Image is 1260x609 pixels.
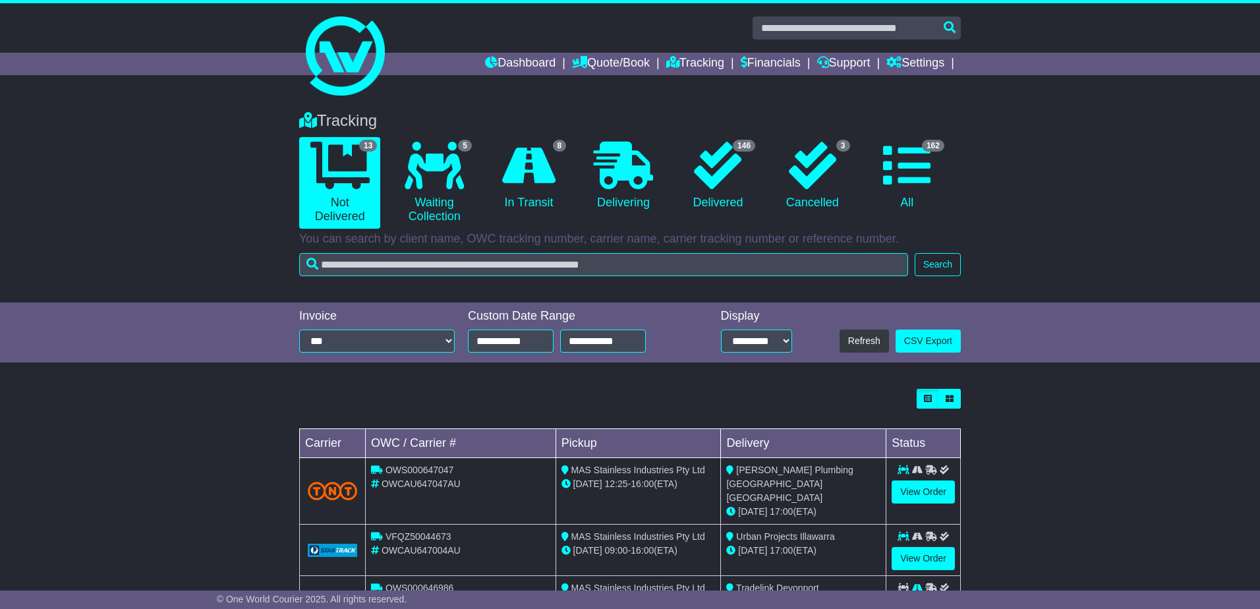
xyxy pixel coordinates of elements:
[605,545,628,556] span: 09:00
[573,545,602,556] span: [DATE]
[836,140,850,152] span: 3
[892,480,955,504] a: View Order
[382,478,461,489] span: OWCAU647047AU
[293,111,967,130] div: Tracking
[631,478,654,489] span: 16:00
[721,429,886,458] td: Delivery
[571,531,705,542] span: MAS Stainless Industries Pty Ltd
[299,309,455,324] div: Invoice
[896,330,961,353] a: CSV Export
[726,505,880,519] div: (ETA)
[666,53,724,75] a: Tracking
[770,545,793,556] span: 17:00
[458,140,472,152] span: 5
[770,506,793,517] span: 17:00
[892,547,955,570] a: View Order
[308,544,357,557] img: GetCarrierServiceLogo
[299,232,961,246] p: You can search by client name, OWC tracking number, carrier name, carrier tracking number or refe...
[736,583,819,593] span: Tradelink Devonport
[772,137,853,215] a: 3 Cancelled
[738,506,767,517] span: [DATE]
[631,545,654,556] span: 16:00
[741,53,801,75] a: Financials
[386,531,451,542] span: VFQZ50044673
[886,53,944,75] a: Settings
[468,309,679,324] div: Custom Date Range
[867,137,948,215] a: 162 All
[573,478,602,489] span: [DATE]
[382,545,461,556] span: OWCAU647004AU
[300,429,366,458] td: Carrier
[299,137,380,229] a: 13 Not Delivered
[308,482,357,500] img: TNT_Domestic.png
[359,140,377,152] span: 13
[485,53,556,75] a: Dashboard
[217,594,407,604] span: © One World Courier 2025. All rights reserved.
[922,140,944,152] span: 162
[721,309,792,324] div: Display
[817,53,871,75] a: Support
[726,544,880,558] div: (ETA)
[561,477,716,491] div: - (ETA)
[677,137,759,215] a: 146 Delivered
[571,583,705,593] span: MAS Stainless Industries Pty Ltd
[488,137,569,215] a: 8 In Transit
[738,545,767,556] span: [DATE]
[583,137,664,215] a: Delivering
[840,330,889,353] button: Refresh
[915,253,961,276] button: Search
[386,583,454,593] span: OWS000646986
[572,53,650,75] a: Quote/Book
[366,429,556,458] td: OWC / Carrier #
[726,465,853,503] span: [PERSON_NAME] Plumbing [GEOGRAPHIC_DATA] [GEOGRAPHIC_DATA]
[393,137,474,229] a: 5 Waiting Collection
[553,140,567,152] span: 8
[561,544,716,558] div: - (ETA)
[736,531,834,542] span: Urban Projects Illawarra
[733,140,755,152] span: 146
[556,429,721,458] td: Pickup
[886,429,961,458] td: Status
[386,465,454,475] span: OWS000647047
[571,465,705,475] span: MAS Stainless Industries Pty Ltd
[605,478,628,489] span: 12:25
